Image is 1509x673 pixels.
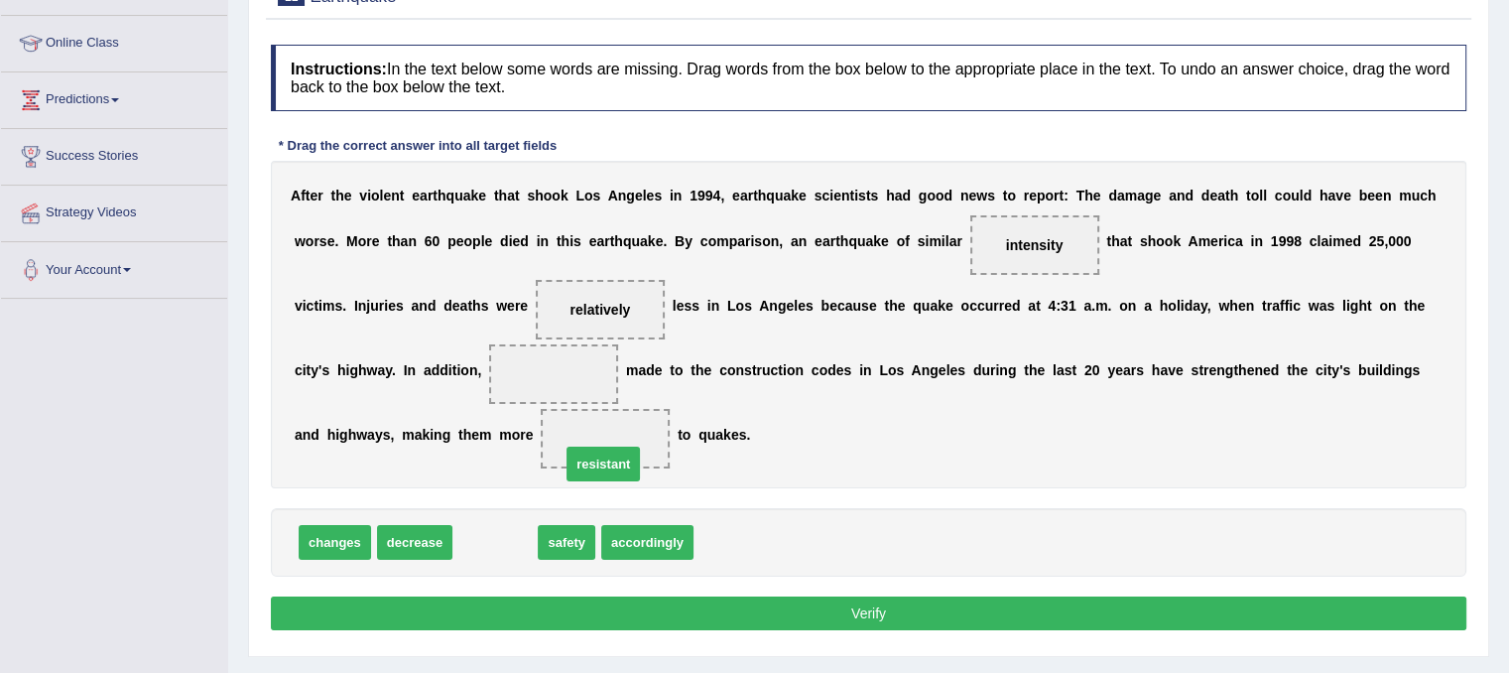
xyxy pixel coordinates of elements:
[527,188,535,203] b: s
[732,188,740,203] b: e
[306,188,311,203] b: t
[1251,188,1260,203] b: o
[690,188,697,203] b: 1
[535,188,544,203] b: h
[1250,233,1254,249] b: i
[786,298,794,314] b: e
[541,233,550,249] b: n
[1300,188,1304,203] b: l
[1054,188,1059,203] b: r
[1045,188,1054,203] b: o
[779,233,783,249] b: ,
[740,188,748,203] b: a
[866,188,871,203] b: t
[1177,188,1186,203] b: n
[1093,188,1101,203] b: e
[1399,188,1411,203] b: m
[608,188,618,203] b: A
[1320,188,1328,203] b: h
[610,233,615,249] b: t
[956,233,961,249] b: r
[433,233,440,249] b: 0
[1303,188,1312,203] b: d
[927,188,936,203] b: o
[507,188,515,203] b: a
[322,298,334,314] b: m
[1375,188,1383,203] b: e
[675,233,685,249] b: B
[1294,233,1302,249] b: 8
[783,188,791,203] b: a
[370,298,379,314] b: u
[425,233,433,249] b: 6
[396,298,404,314] b: s
[446,188,455,203] b: q
[840,233,849,249] b: h
[1263,188,1267,203] b: l
[536,280,665,339] span: Drop target
[515,188,520,203] b: t
[750,233,754,249] b: i
[271,597,1466,630] button: Verify
[754,233,762,249] b: s
[1383,188,1392,203] b: n
[454,188,463,203] b: u
[467,298,472,314] b: t
[815,233,822,249] b: e
[494,188,499,203] b: t
[463,188,471,203] b: a
[1420,188,1428,203] b: c
[307,298,314,314] b: c
[372,233,380,249] b: e
[1137,188,1145,203] b: a
[391,188,400,203] b: n
[1223,233,1227,249] b: i
[1,72,227,122] a: Predictions
[945,233,949,249] b: l
[1225,188,1230,203] b: t
[1108,188,1117,203] b: d
[520,298,528,314] b: e
[1188,233,1197,249] b: A
[1111,233,1120,249] b: h
[1084,188,1093,203] b: h
[319,233,327,249] b: s
[799,188,807,203] b: e
[640,233,648,249] b: a
[1120,233,1128,249] b: a
[520,233,529,249] b: d
[428,188,433,203] b: r
[1165,233,1174,249] b: o
[729,233,738,249] b: p
[358,298,367,314] b: n
[626,188,635,203] b: g
[366,233,371,249] b: r
[902,188,911,203] b: d
[1217,188,1225,203] b: a
[635,188,643,203] b: e
[1388,233,1396,249] b: 0
[748,188,753,203] b: r
[354,298,358,314] b: I
[557,233,562,249] b: t
[1037,188,1046,203] b: p
[829,188,833,203] b: i
[573,233,581,249] b: s
[727,298,736,314] b: L
[596,233,604,249] b: a
[447,233,456,249] b: p
[970,215,1099,275] span: Drop target
[895,188,903,203] b: a
[371,188,380,203] b: o
[472,298,481,314] b: h
[849,188,854,203] b: t
[379,298,384,314] b: r
[500,233,509,249] b: d
[936,188,944,203] b: o
[976,188,987,203] b: w
[663,233,667,249] b: .
[1367,188,1375,203] b: e
[643,188,647,203] b: l
[960,188,969,203] b: n
[318,298,322,314] b: i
